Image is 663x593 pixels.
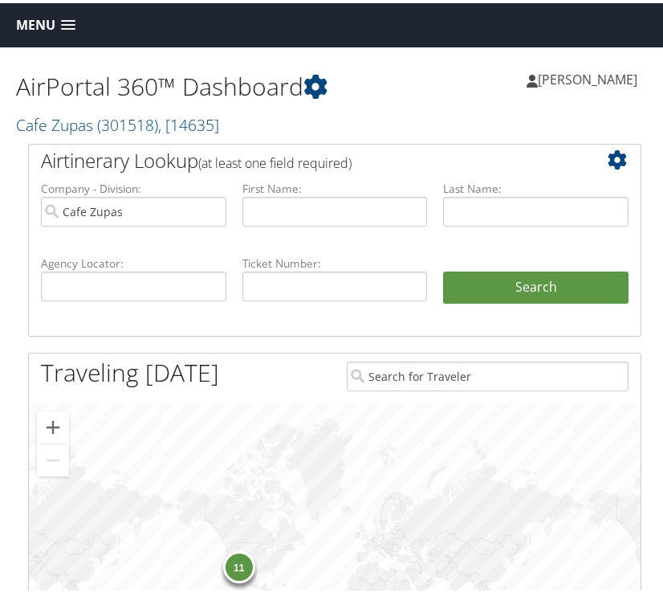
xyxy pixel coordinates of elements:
label: Agency Locator: [41,252,226,268]
button: Search [443,268,628,301]
h2: Airtinerary Lookup [41,144,578,171]
span: , [ 14635 ] [158,111,219,133]
div: 11 [223,548,255,580]
button: Zoom out [37,441,69,473]
label: Last Name: [443,178,628,194]
label: First Name: [242,178,428,194]
a: [PERSON_NAME] [527,52,653,100]
button: Zoom in [37,408,69,440]
span: [PERSON_NAME] [538,67,637,85]
a: Menu [8,9,83,35]
span: ( 301518 ) [97,111,158,133]
h1: AirPortal 360™ Dashboard [16,67,335,100]
label: Company - Division: [41,178,226,194]
span: Menu [16,14,55,30]
span: (at least one field required) [198,151,352,169]
label: Ticket Number: [242,252,428,268]
h1: Traveling [DATE] [41,353,219,386]
input: Search for Traveler [347,358,628,388]
a: Cafe Zupas [16,111,219,133]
